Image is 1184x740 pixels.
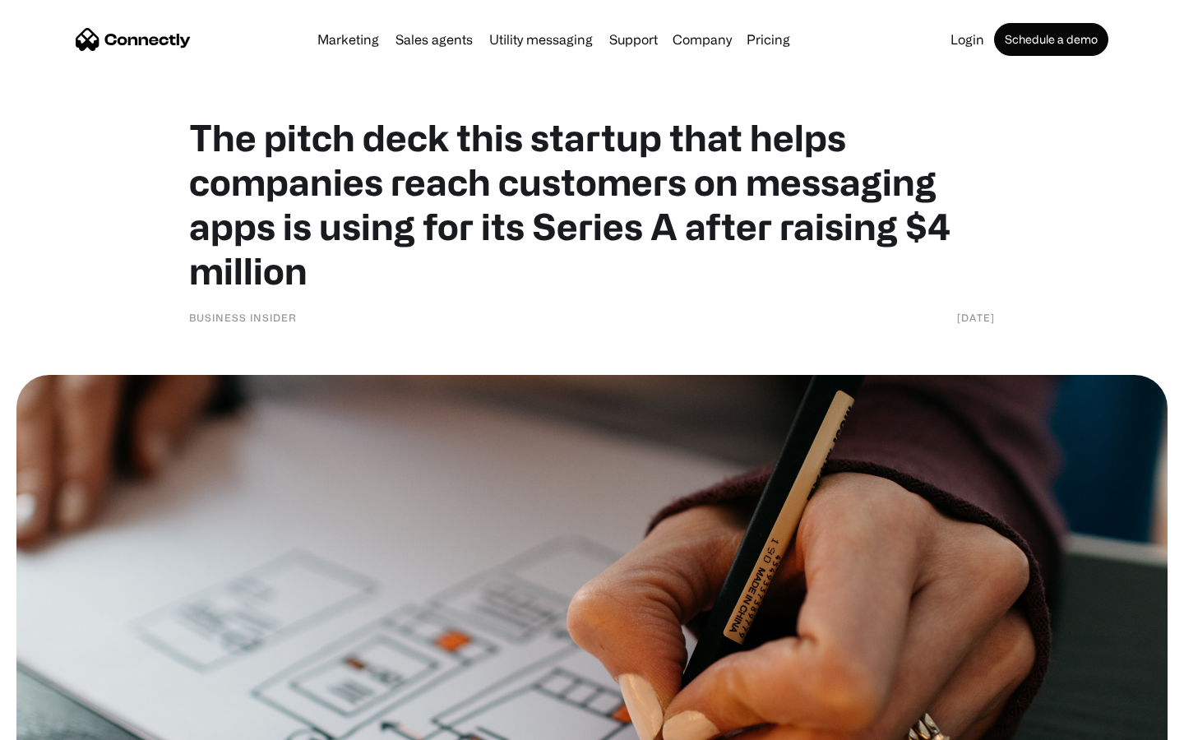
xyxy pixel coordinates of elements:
[668,28,737,51] div: Company
[673,28,732,51] div: Company
[33,711,99,734] ul: Language list
[944,33,991,46] a: Login
[311,33,386,46] a: Marketing
[389,33,479,46] a: Sales agents
[16,711,99,734] aside: Language selected: English
[740,33,797,46] a: Pricing
[483,33,599,46] a: Utility messaging
[76,27,191,52] a: home
[957,309,995,326] div: [DATE]
[189,309,297,326] div: Business Insider
[189,115,995,293] h1: The pitch deck this startup that helps companies reach customers on messaging apps is using for i...
[603,33,664,46] a: Support
[994,23,1108,56] a: Schedule a demo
